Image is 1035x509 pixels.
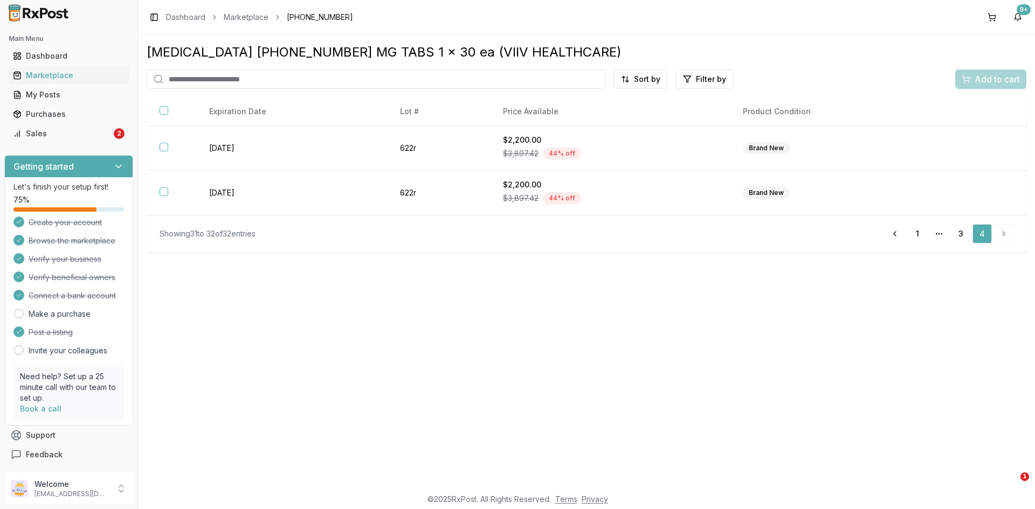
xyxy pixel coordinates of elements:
button: Feedback [4,445,133,464]
div: 2 [114,128,125,139]
span: Feedback [26,449,63,460]
div: $2,200.00 [503,179,716,190]
nav: breadcrumb [166,12,353,23]
a: Privacy [582,494,608,504]
span: Post a listing [29,327,73,338]
div: Brand New [743,187,790,199]
span: $3,897.42 [503,193,539,204]
button: Sales2 [4,125,133,142]
p: Need help? Set up a 25 minute call with our team to set up. [20,371,118,403]
button: Marketplace [4,67,133,84]
th: Lot # [387,97,490,126]
span: $3,897.42 [503,148,539,159]
a: Dashboard [9,46,129,66]
a: 3 [951,224,970,243]
p: Let's finish your setup first! [13,182,124,192]
div: [MEDICAL_DATA] [PHONE_NUMBER] MG TABS 1 x 30 ea (VIIV HEALTHCARE) [147,44,1026,61]
button: 9+ [1009,9,1026,26]
a: Sales2 [9,124,129,143]
button: Filter by [676,69,733,89]
a: 1 [908,224,927,243]
img: RxPost Logo [4,4,73,22]
span: Verify your business [29,254,101,264]
div: Purchases [13,109,125,120]
p: [EMAIL_ADDRESS][DOMAIN_NAME] [34,490,109,498]
div: Brand New [743,142,790,154]
span: Create your account [29,217,102,228]
td: 622r [387,171,490,215]
button: Support [4,426,133,445]
button: Sort by [614,69,667,89]
span: Browse the marketplace [29,235,115,246]
span: Connect a bank account [29,290,116,301]
a: Marketplace [9,66,129,85]
th: Expiration Date [196,97,387,126]
div: 44 % off [543,148,581,159]
a: Invite your colleagues [29,345,107,356]
span: 75 % [13,194,30,205]
h3: Getting started [13,160,74,173]
td: 622r [387,126,490,171]
div: Sales [13,128,112,139]
span: Sort by [634,74,660,85]
th: Price Available [490,97,729,126]
span: 1 [1020,472,1029,481]
div: My Posts [13,89,125,100]
p: Welcome [34,479,109,490]
div: $2,200.00 [503,135,716,145]
a: Dashboard [166,12,205,23]
iframe: Intercom live chat [998,472,1024,498]
td: [DATE] [196,126,387,171]
nav: pagination [884,224,1013,243]
a: Marketplace [224,12,268,23]
div: 9+ [1017,4,1031,15]
a: Terms [555,494,577,504]
span: Filter by [696,74,726,85]
button: My Posts [4,86,133,103]
div: Dashboard [13,51,125,61]
h2: Main Menu [9,34,129,43]
a: My Posts [9,85,129,104]
a: Purchases [9,104,129,124]
a: Book a call [20,404,61,413]
a: Make a purchase [29,309,91,319]
button: Purchases [4,106,133,123]
div: Showing 31 to 32 of 32 entries [160,228,256,239]
div: Marketplace [13,70,125,81]
div: 44 % off [543,192,581,204]
td: [DATE] [196,171,387,215]
a: Go to previous page [884,224,906,243]
img: User avatar [11,480,28,497]
span: [PHONE_NUMBER] [287,12,353,23]
th: Product Condition [730,97,946,126]
a: 4 [972,224,992,243]
button: Dashboard [4,47,133,65]
span: Verify beneficial owners [29,272,115,283]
